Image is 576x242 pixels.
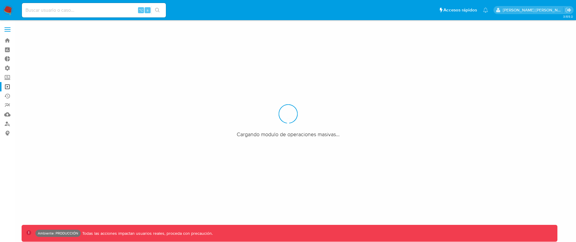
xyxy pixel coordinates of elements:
[151,6,163,14] button: search-icon
[22,6,166,14] input: Buscar usuario o caso...
[81,231,213,236] p: Todas las acciones impactan usuarios reales, proceda con precaución.
[139,7,143,13] span: ⌥
[237,130,340,138] span: Cargando modulo de operaciones masivas...
[38,232,78,234] p: Ambiente: PRODUCCIÓN
[483,8,488,13] a: Notificaciones
[147,7,148,13] span: s
[565,7,571,13] a: Salir
[503,7,563,13] p: omar.guzman@mercadolibre.com.co
[443,7,477,13] span: Accesos rápidos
